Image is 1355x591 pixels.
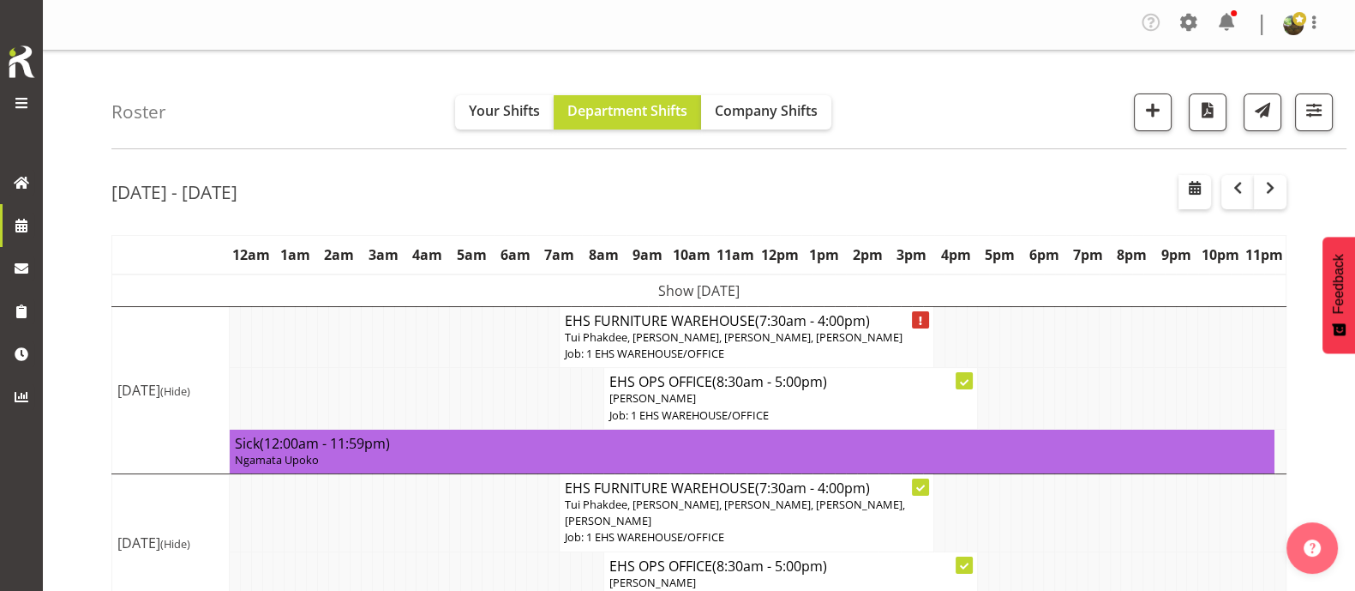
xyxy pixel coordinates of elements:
h4: EHS OPS OFFICE [609,558,973,575]
th: 10am [669,236,713,275]
th: 9pm [1154,236,1197,275]
span: Tui Phakdee, [PERSON_NAME], [PERSON_NAME], [PERSON_NAME], [PERSON_NAME] [565,497,905,528]
img: Rosterit icon logo [4,43,39,81]
th: 12am [230,236,273,275]
span: Tui Phakdee, [PERSON_NAME], [PERSON_NAME], [PERSON_NAME] [565,329,902,345]
h4: Sick [235,435,1269,452]
span: (12:00am - 11:59pm) [260,434,390,453]
span: Department Shifts [567,101,687,120]
button: Send a list of all shifts for the selected filtered period to all rostered employees. [1244,93,1281,131]
span: [PERSON_NAME] [609,390,696,406]
button: Feedback - Show survey [1322,237,1355,353]
button: Company Shifts [701,95,831,130]
th: 3pm [890,236,933,275]
button: Add a new shift [1134,93,1172,131]
button: Select a specific date within the roster. [1178,175,1211,209]
h4: EHS FURNITURE WAREHOUSE [565,312,928,329]
img: filipo-iupelid4dee51ae661687a442d92e36fb44151.png [1283,15,1304,35]
th: 8am [582,236,626,275]
h4: EHS FURNITURE WAREHOUSE [565,479,928,497]
span: (8:30am - 5:00pm) [712,557,827,576]
td: [DATE] [112,307,230,474]
th: 4am [405,236,449,275]
span: (7:30am - 4:00pm) [755,311,870,330]
th: 2am [317,236,361,275]
th: 7am [537,236,581,275]
th: 9am [626,236,669,275]
td: Show [DATE] [112,274,1286,307]
th: 6am [494,236,537,275]
th: 8pm [1110,236,1154,275]
span: (7:30am - 4:00pm) [755,479,870,498]
button: Department Shifts [554,95,701,130]
th: 10pm [1198,236,1242,275]
th: 6pm [1022,236,1065,275]
span: Feedback [1331,254,1346,314]
th: 1pm [801,236,845,275]
span: Ngamata Upoko [235,452,319,467]
p: Job: 1 EHS WAREHOUSE/OFFICE [609,407,973,424]
th: 5am [449,236,493,275]
span: (Hide) [160,383,190,399]
th: 2pm [846,236,890,275]
p: Job: 1 EHS WAREHOUSE/OFFICE [565,529,928,546]
h4: EHS OPS OFFICE [609,373,973,390]
th: 11am [714,236,758,275]
th: 11pm [1242,236,1286,275]
th: 7pm [1066,236,1110,275]
img: help-xxl-2.png [1304,540,1321,557]
th: 4pm [934,236,978,275]
button: Filter Shifts [1295,93,1333,131]
span: (8:30am - 5:00pm) [712,372,827,391]
button: Your Shifts [455,95,554,130]
span: Company Shifts [715,101,818,120]
span: (Hide) [160,536,190,552]
th: 1am [273,236,317,275]
h2: [DATE] - [DATE] [111,181,237,203]
span: [PERSON_NAME] [609,575,696,590]
span: Your Shifts [469,101,540,120]
th: 12pm [758,236,801,275]
button: Download a PDF of the roster according to the set date range. [1189,93,1226,131]
th: 5pm [978,236,1022,275]
th: 3am [362,236,405,275]
p: Job: 1 EHS WAREHOUSE/OFFICE [565,346,928,362]
h4: Roster [111,102,166,122]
